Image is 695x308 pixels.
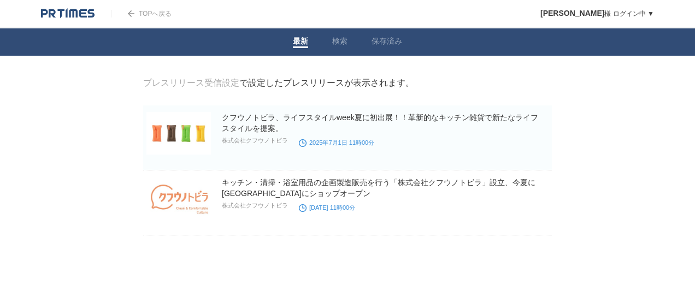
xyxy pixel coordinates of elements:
p: 株式会社クフウノトビラ [222,137,288,145]
div: で設定したプレスリリースが表示されます。 [143,78,414,89]
a: プレスリリース受信設定 [143,78,239,87]
img: クフウノトビラ、ライフスタイルweek夏に初出展！！革新的なキッチン雑貨で新たなライフスタイルを提案。 [146,112,211,155]
a: [PERSON_NAME]様 ログイン中 ▼ [540,10,654,17]
a: キッチン・清掃・浴室用品の企画製造販売を行う「株式会社クフウノトビラ」設立、今夏に[GEOGRAPHIC_DATA]にショップオープン [222,178,535,198]
a: TOPへ戻る [111,10,172,17]
img: キッチン・清掃・浴室用品の企画製造販売を行う「株式会社クフウノトビラ」設立、今夏に楽天市場にショップオープン [146,177,211,220]
img: arrow.png [128,10,134,17]
span: [PERSON_NAME] [540,9,604,17]
a: 最新 [293,37,308,48]
time: [DATE] 11時00分 [299,204,355,211]
a: 保存済み [372,37,402,48]
time: 2025年7月1日 11時00分 [299,139,374,146]
img: logo.png [41,8,95,19]
p: 株式会社クフウノトビラ [222,202,288,210]
a: クフウノトビラ、ライフスタイルweek夏に初出展！！革新的なキッチン雑貨で新たなライフスタイルを提案。 [222,113,538,133]
a: 検索 [332,37,347,48]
